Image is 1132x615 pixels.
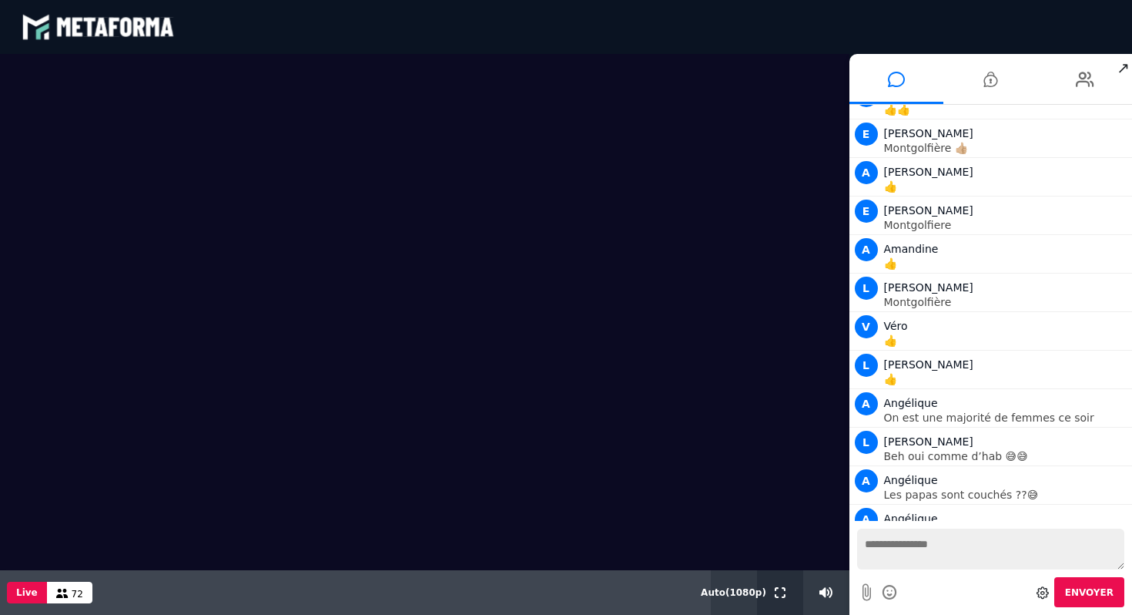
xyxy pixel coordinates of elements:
span: E [855,200,878,223]
div: v 4.0.25 [43,25,75,37]
span: E [855,123,878,146]
img: tab_keywords_by_traffic_grey.svg [175,89,187,102]
span: Auto ( 1080 p) [701,587,766,598]
img: logo_orange.svg [25,25,37,37]
p: 👍 [884,258,1129,269]
span: Angélique [884,512,938,525]
span: L [855,431,878,454]
span: 72 [72,589,83,600]
span: A [855,238,878,261]
img: tab_domain_overview_orange.svg [62,89,75,102]
span: [PERSON_NAME] [884,204,973,217]
span: [PERSON_NAME] [884,358,973,371]
span: Angélique [884,397,938,409]
span: ↗ [1114,54,1132,82]
span: L [855,277,878,300]
button: Envoyer [1054,577,1124,607]
span: Angélique [884,474,938,486]
p: On est une majorité de femmes ce soir [884,412,1129,423]
p: Les papas sont couchés ??😅 [884,489,1129,500]
span: A [855,508,878,531]
span: A [855,161,878,184]
span: Envoyer [1065,587,1114,598]
p: Montgolfiere [884,220,1129,230]
div: Domaine: [DOMAIN_NAME] [40,40,174,52]
span: [PERSON_NAME] [884,435,973,448]
p: 👍 [884,374,1129,385]
span: L [855,354,878,377]
p: Montgolfière 👍🏼 [884,143,1129,153]
span: A [855,469,878,492]
span: [PERSON_NAME] [884,281,973,294]
button: Auto(1080p) [698,570,769,615]
button: Live [7,582,47,603]
p: 👍👍 [884,104,1129,115]
span: A [855,392,878,415]
img: website_grey.svg [25,40,37,52]
span: Véro [884,320,908,332]
p: Beh oui comme d’hab 😅😅 [884,451,1129,462]
span: V [855,315,878,338]
div: Mots-clés [192,91,236,101]
p: 👍 [884,335,1129,346]
p: Montgolfière [884,297,1129,307]
p: 👍 [884,181,1129,192]
span: [PERSON_NAME] [884,127,973,139]
span: [PERSON_NAME] [884,166,973,178]
span: Amandine [884,243,939,255]
div: Domaine [79,91,119,101]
